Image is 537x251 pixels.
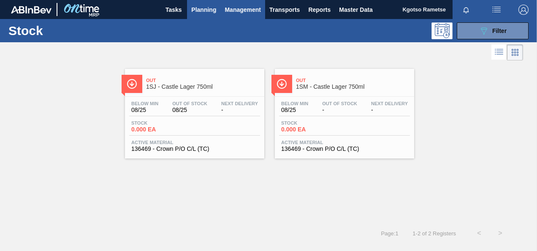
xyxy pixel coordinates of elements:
[492,27,507,34] span: Filter
[322,101,357,106] span: Out Of Stock
[221,107,258,113] span: -
[308,5,331,15] span: Reports
[225,5,261,15] span: Management
[131,120,190,125] span: Stock
[453,4,480,16] button: Notifications
[281,120,340,125] span: Stock
[221,101,258,106] span: Next Delivery
[457,22,529,39] button: Filter
[371,107,408,113] span: -
[381,230,398,237] span: Page : 1
[146,84,260,90] span: 1SJ - Castle Lager 750ml
[469,223,490,244] button: <
[518,5,529,15] img: Logout
[371,101,408,106] span: Next Delivery
[131,101,158,106] span: Below Min
[191,5,216,15] span: Planning
[431,22,453,39] div: Programming: no user selected
[131,146,258,152] span: 136469 - Crown P/O C/L (TC)
[507,44,523,60] div: Card Vision
[172,101,207,106] span: Out Of Stock
[131,126,190,133] span: 0.000 EA
[146,78,260,83] span: Out
[172,107,207,113] span: 08/25
[296,78,410,83] span: Out
[281,126,340,133] span: 0.000 EA
[127,79,137,89] img: Ícone
[281,107,308,113] span: 08/25
[8,26,125,35] h1: Stock
[411,230,456,237] span: 1 - 2 of 2 Registers
[269,5,300,15] span: Transports
[281,101,308,106] span: Below Min
[131,140,258,145] span: Active Material
[164,5,183,15] span: Tasks
[490,223,511,244] button: >
[281,140,408,145] span: Active Material
[322,107,357,113] span: -
[281,146,408,152] span: 136469 - Crown P/O C/L (TC)
[131,107,158,113] span: 08/25
[491,5,502,15] img: userActions
[119,63,268,158] a: ÍconeOut1SJ - Castle Lager 750mlBelow Min08/25Out Of Stock08/25Next Delivery-Stock0.000 EAActive ...
[339,5,372,15] span: Master Data
[296,84,410,90] span: 1SM - Castle Lager 750ml
[277,79,287,89] img: Ícone
[268,63,418,158] a: ÍconeOut1SM - Castle Lager 750mlBelow Min08/25Out Of Stock-Next Delivery-Stock0.000 EAActive Mate...
[11,6,52,14] img: TNhmsLtSVTkK8tSr43FrP2fwEKptu5GPRR3wAAAABJRU5ErkJggg==
[491,44,507,60] div: List Vision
